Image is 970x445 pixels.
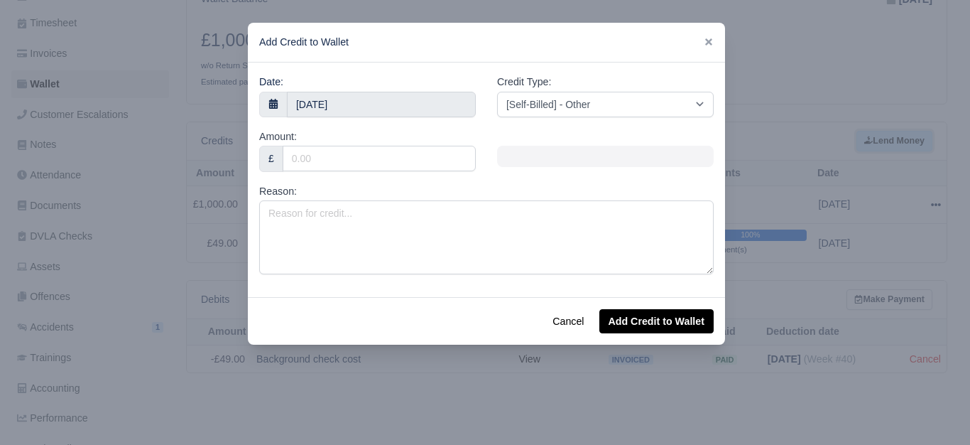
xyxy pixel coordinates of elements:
div: £ [259,146,283,171]
button: Add Credit to Wallet [599,309,714,333]
label: Date: [259,74,283,90]
div: Add Credit to Wallet [248,23,725,63]
input: 0.00 [283,146,476,171]
label: Amount: [259,129,297,145]
label: Credit Type: [497,74,551,90]
label: Reason: [259,183,297,200]
button: Cancel [543,309,593,333]
iframe: Chat Widget [899,377,970,445]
